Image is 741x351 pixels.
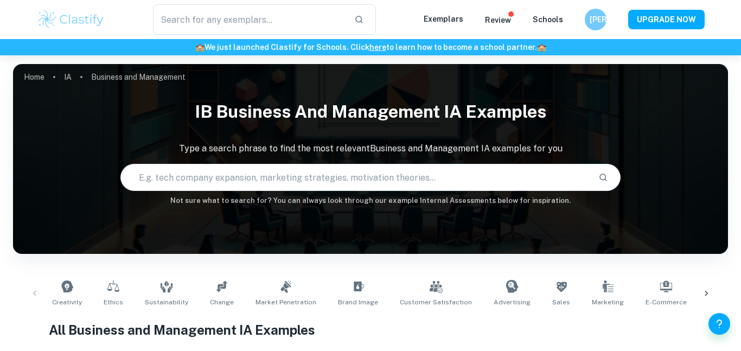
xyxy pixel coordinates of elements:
[13,94,728,129] h1: IB Business and Management IA examples
[369,43,386,52] a: here
[594,168,612,187] button: Search
[153,4,346,35] input: Search for any exemplars...
[552,297,570,307] span: Sales
[2,41,739,53] h6: We just launched Clastify for Schools. Click to learn how to become a school partner.
[537,43,546,52] span: 🏫
[494,297,531,307] span: Advertising
[255,297,316,307] span: Market Penetration
[485,14,511,26] p: Review
[585,9,606,30] button: [PERSON_NAME]
[424,13,463,25] p: Exemplars
[195,43,205,52] span: 🏫
[533,15,563,24] a: Schools
[13,195,728,206] h6: Not sure what to search for? You can always look through our example Internal Assessments below f...
[91,71,186,83] p: Business and Management
[49,320,692,340] h1: All Business and Management IA Examples
[104,297,123,307] span: Ethics
[210,297,234,307] span: Change
[590,14,602,25] h6: [PERSON_NAME]
[52,297,82,307] span: Creativity
[121,162,590,193] input: E.g. tech company expansion, marketing strategies, motivation theories...
[338,297,378,307] span: Brand Image
[64,69,72,85] a: IA
[708,313,730,335] button: Help and Feedback
[646,297,687,307] span: E-commerce
[592,297,624,307] span: Marketing
[24,69,44,85] a: Home
[400,297,472,307] span: Customer Satisfaction
[13,142,728,155] p: Type a search phrase to find the most relevant Business and Management IA examples for you
[628,10,705,29] button: UPGRADE NOW
[145,297,188,307] span: Sustainability
[36,9,105,30] img: Clastify logo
